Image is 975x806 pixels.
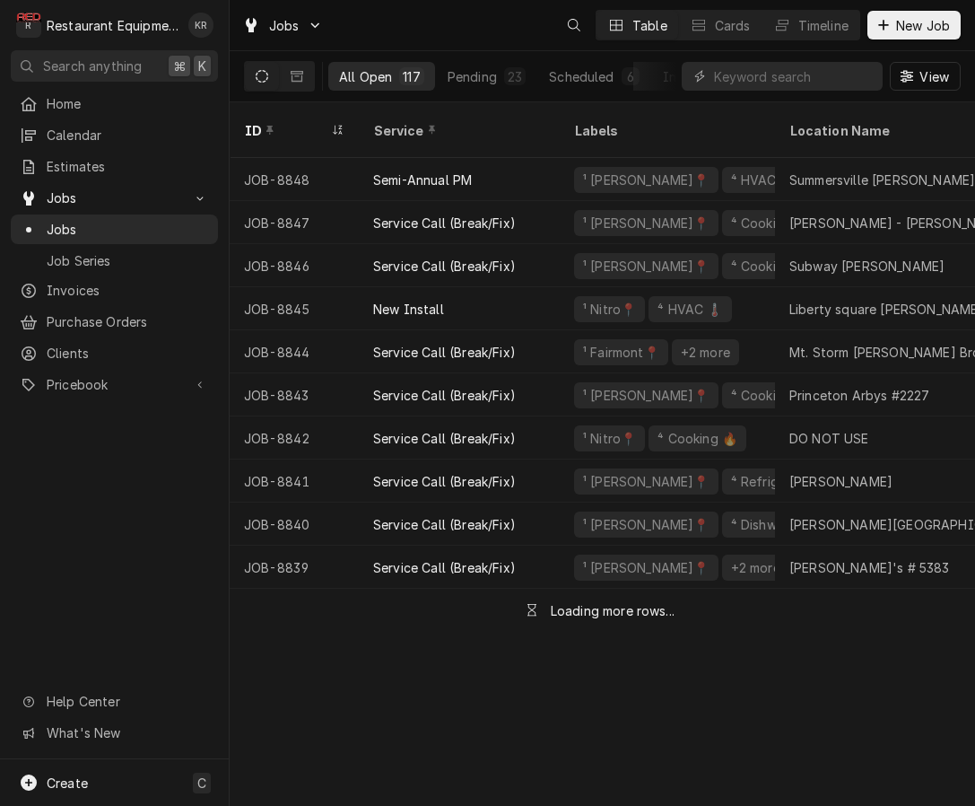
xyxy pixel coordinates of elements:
[269,16,300,35] span: Jobs
[789,429,869,448] div: DO NOT USE
[549,67,614,86] div: Scheduled
[230,373,359,416] div: JOB-8843
[230,546,359,589] div: JOB-8839
[581,515,711,534] div: ¹ [PERSON_NAME]📍
[729,386,813,405] div: ⁴ Cooking 🔥
[789,472,892,491] div: [PERSON_NAME]
[11,89,218,118] a: Home
[173,57,186,75] span: ⌘
[11,687,218,716] a: Go to Help Center
[663,67,735,86] div: In Progress
[11,338,218,368] a: Clients
[508,67,522,86] div: 23
[551,601,675,620] div: Loading more rows...
[47,188,182,207] span: Jobs
[789,558,950,577] div: [PERSON_NAME]'s # 5383
[230,330,359,373] div: JOB-8844
[715,16,751,35] div: Cards
[789,386,929,405] div: Princeton Arbys #2227
[230,416,359,460] div: JOB-8842
[679,343,732,362] div: +2 more
[581,171,711,189] div: ¹ [PERSON_NAME]📍
[244,121,326,140] div: ID
[448,67,497,86] div: Pending
[11,307,218,337] a: Purchase Orders
[729,472,843,491] div: ⁴ Refrigeration ❄️
[235,11,330,40] a: Go to Jobs
[373,257,516,276] div: Service Call (Break/Fix)
[581,386,711,405] div: ¹ [PERSON_NAME]📍
[916,67,953,86] span: View
[47,94,209,113] span: Home
[373,343,516,362] div: Service Call (Break/Fix)
[47,126,209,145] span: Calendar
[16,13,41,38] div: Restaurant Equipment Diagnostics's Avatar
[729,558,782,577] div: +2 more
[581,558,711,577] div: ¹ [PERSON_NAME]📍
[11,246,218,276] a: Job Series
[11,718,218,748] a: Go to What's New
[47,220,209,239] span: Jobs
[373,558,516,577] div: Service Call (Break/Fix)
[197,774,206,793] span: C
[729,257,813,276] div: ⁴ Cooking 🔥
[47,281,209,300] span: Invoices
[188,13,213,38] div: Kelli Robinette's Avatar
[47,375,182,394] span: Pricebook
[656,300,724,319] div: ⁴ HVAC 🌡️
[581,257,711,276] div: ¹ [PERSON_NAME]📍
[581,343,661,362] div: ¹ Fairmont📍
[729,214,813,232] div: ⁴ Cooking 🔥
[47,723,207,742] span: What's New
[373,214,516,232] div: Service Call (Break/Fix)
[11,183,218,213] a: Go to Jobs
[198,57,206,75] span: K
[373,300,444,319] div: New Install
[373,386,516,405] div: Service Call (Break/Fix)
[560,11,588,39] button: Open search
[230,503,359,546] div: JOB-8840
[188,13,213,38] div: KR
[47,692,207,711] span: Help Center
[798,16,849,35] div: Timeline
[632,16,667,35] div: Table
[581,472,711,491] div: ¹ [PERSON_NAME]📍
[230,460,359,503] div: JOB-8841
[581,429,638,448] div: ¹ Nitro📍
[867,11,961,39] button: New Job
[729,515,837,534] div: ⁴ Dishwashing 🌀
[16,13,41,38] div: R
[47,16,178,35] div: Restaurant Equipment Diagnostics
[581,300,638,319] div: ¹ Nitro📍
[890,62,961,91] button: View
[47,312,209,331] span: Purchase Orders
[403,67,420,86] div: 117
[373,472,516,491] div: Service Call (Break/Fix)
[714,62,874,91] input: Keyword search
[230,201,359,244] div: JOB-8847
[625,67,636,86] div: 6
[581,214,711,232] div: ¹ [PERSON_NAME]📍
[789,257,945,276] div: Subway [PERSON_NAME]
[656,429,739,448] div: ⁴ Cooking 🔥
[47,157,209,176] span: Estimates
[729,171,797,189] div: ⁴ HVAC 🌡️
[11,370,218,399] a: Go to Pricebook
[230,158,359,201] div: JOB-8848
[11,215,218,244] a: Jobs
[47,251,209,270] span: Job Series
[339,67,392,86] div: All Open
[11,276,218,305] a: Invoices
[230,244,359,287] div: JOB-8846
[892,16,953,35] span: New Job
[373,515,516,534] div: Service Call (Break/Fix)
[11,152,218,181] a: Estimates
[373,429,516,448] div: Service Call (Break/Fix)
[47,344,209,363] span: Clients
[43,57,142,75] span: Search anything
[789,171,975,189] div: Summersville [PERSON_NAME]
[11,50,218,82] button: Search anything⌘K
[230,287,359,330] div: JOB-8845
[373,171,472,189] div: Semi-Annual PM
[47,775,88,791] span: Create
